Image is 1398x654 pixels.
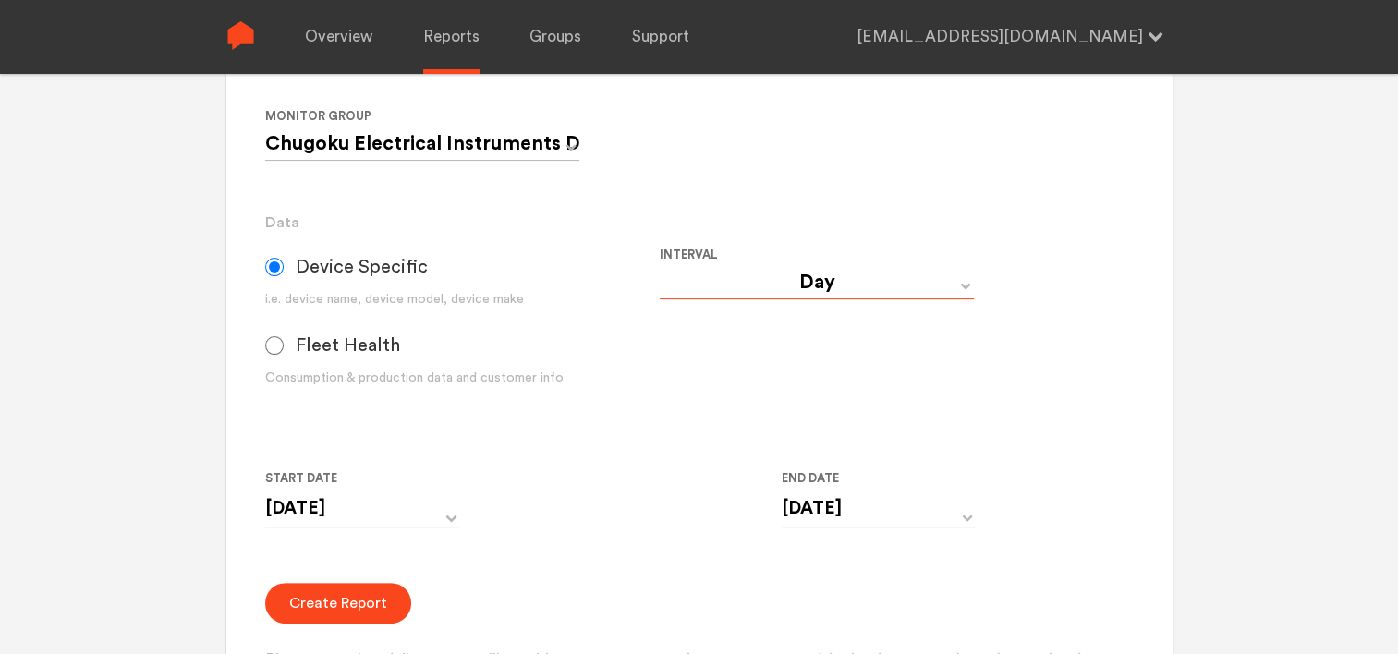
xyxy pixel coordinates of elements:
div: i.e. device name, device model, device make [265,290,660,309]
h3: Data [265,212,1133,234]
label: End Date [782,467,961,490]
label: Monitor Group [265,105,586,127]
input: Fleet Health [265,336,284,355]
input: Device Specific [265,258,284,276]
div: Consumption & production data and customer info [265,369,660,388]
label: Interval [660,244,1039,266]
span: Fleet Health [296,334,400,357]
button: Create Report [265,583,411,624]
span: Device Specific [296,256,428,278]
img: Sense Logo [226,21,255,50]
label: Start Date [265,467,444,490]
